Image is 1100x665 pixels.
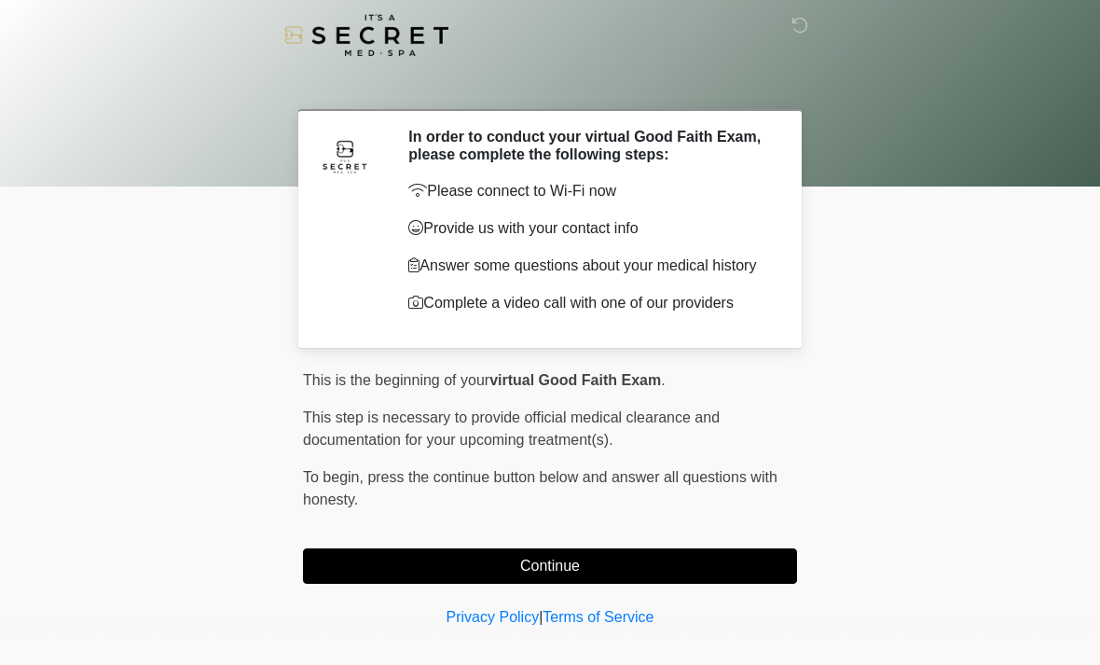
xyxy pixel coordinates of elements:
a: Privacy Policy [447,609,540,625]
span: press the continue button below and answer all questions with honesty. [303,469,777,507]
p: Answer some questions about your medical history [408,255,769,277]
p: Please connect to Wi-Fi now [408,180,769,202]
span: This is the beginning of your [303,372,489,388]
span: This step is necessary to provide official medical clearance and documentation for your upcoming ... [303,409,720,448]
h2: In order to conduct your virtual Good Faith Exam, please complete the following steps: [408,128,769,163]
span: To begin, [303,469,367,485]
img: It's A Secret Med Spa Logo [284,14,448,56]
img: Agent Avatar [317,128,373,184]
a: | [539,609,543,625]
h1: ‎ ‎ [289,67,811,102]
a: Terms of Service [543,609,653,625]
strong: virtual Good Faith Exam [489,372,661,388]
button: Continue [303,548,797,584]
span: . [661,372,665,388]
p: Complete a video call with one of our providers [408,292,769,314]
p: Provide us with your contact info [408,217,769,240]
